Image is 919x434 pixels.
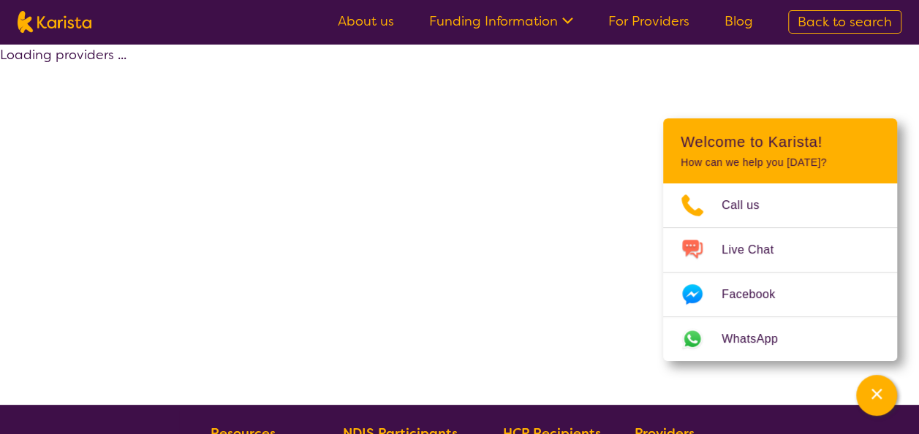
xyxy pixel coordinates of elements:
[681,156,880,169] p: How can we help you [DATE]?
[725,12,753,30] a: Blog
[681,133,880,151] h2: Welcome to Karista!
[722,283,793,305] span: Facebook
[788,10,901,34] a: Back to search
[722,328,795,350] span: WhatsApp
[722,239,791,261] span: Live Chat
[608,12,689,30] a: For Providers
[798,13,892,31] span: Back to search
[429,12,573,30] a: Funding Information
[338,12,394,30] a: About us
[663,118,897,361] div: Channel Menu
[856,375,897,416] button: Channel Menu
[663,183,897,361] ul: Choose channel
[663,317,897,361] a: Web link opens in a new tab.
[18,11,91,33] img: Karista logo
[722,194,777,216] span: Call us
